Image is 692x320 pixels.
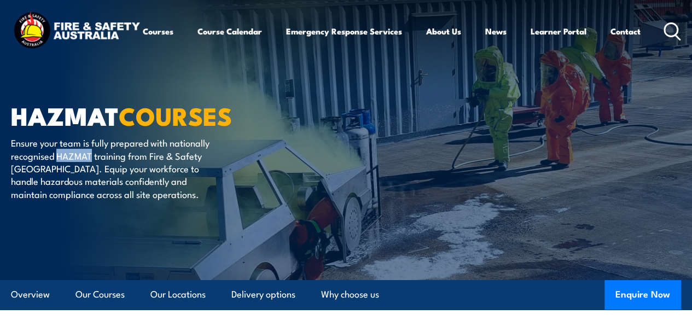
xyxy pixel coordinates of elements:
a: Course Calendar [197,18,262,44]
a: About Us [426,18,461,44]
strong: COURSES [119,96,232,134]
a: Courses [143,18,173,44]
a: News [485,18,507,44]
a: Emergency Response Services [286,18,402,44]
a: Our Locations [150,280,206,309]
a: Delivery options [231,280,295,309]
a: Our Courses [75,280,125,309]
a: Overview [11,280,50,309]
h1: HAZMAT [11,104,281,126]
a: Contact [610,18,641,44]
a: Why choose us [321,280,379,309]
button: Enquire Now [604,280,681,310]
p: Ensure your team is fully prepared with nationally recognised HAZMAT training from Fire & Safety ... [11,136,211,200]
a: Learner Portal [531,18,586,44]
